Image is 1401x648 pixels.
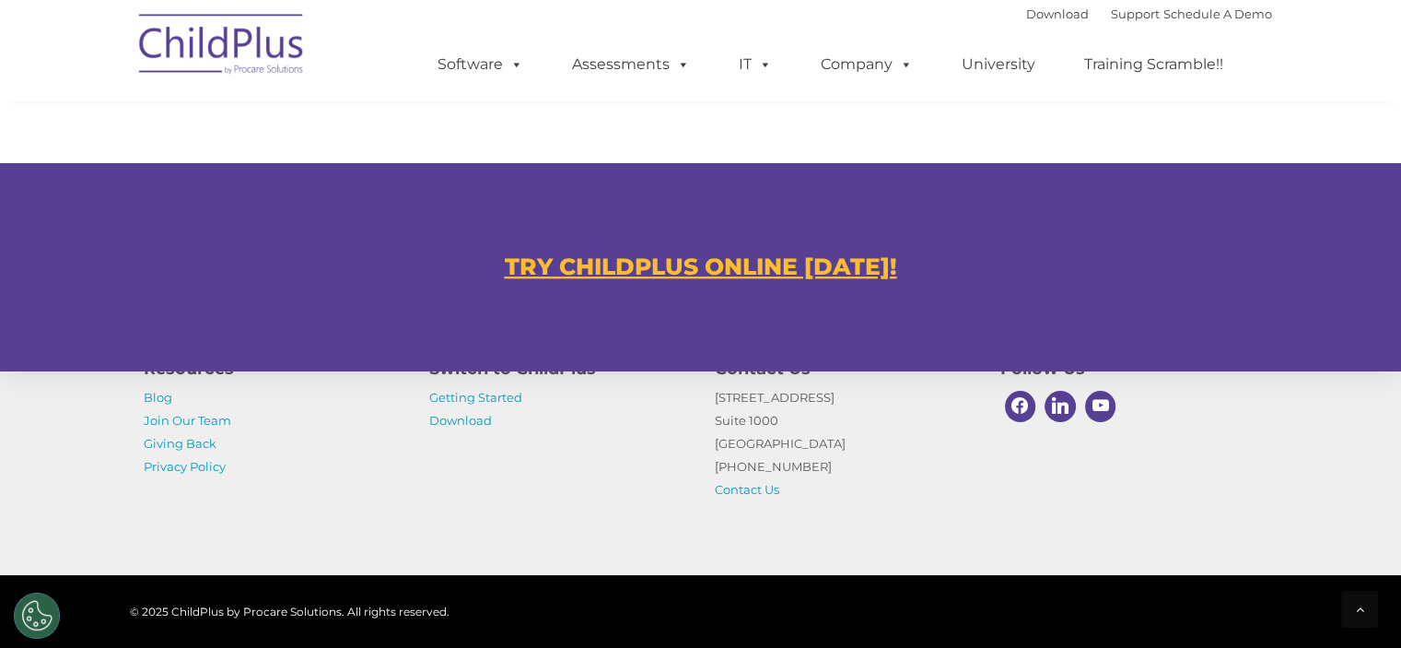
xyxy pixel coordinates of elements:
a: Company [802,46,931,83]
a: Download [1026,6,1089,21]
p: [STREET_ADDRESS] Suite 1000 [GEOGRAPHIC_DATA] [PHONE_NUMBER] [715,386,973,501]
a: Linkedin [1040,386,1080,427]
a: Software [419,46,542,83]
a: Giving Back [144,436,216,451]
a: Facebook [1000,386,1041,427]
img: ChildPlus by Procare Solutions [130,1,314,93]
a: Join Our Team [144,413,231,428]
a: IT [720,46,790,83]
a: Blog [144,390,172,405]
a: Training Scramble!! [1066,46,1242,83]
span: © 2025 ChildPlus by Procare Solutions. All rights reserved. [130,605,449,619]
a: Getting Started [429,390,522,405]
a: Assessments [554,46,708,83]
a: Privacy Policy [144,459,226,474]
button: Cookies Settings [14,593,60,639]
font: | [1026,6,1272,21]
a: Download [429,413,492,428]
a: Support [1111,6,1160,21]
a: Youtube [1080,386,1121,427]
a: University [943,46,1054,83]
a: Schedule A Demo [1163,6,1272,21]
iframe: Chat Widget [1309,560,1401,648]
a: Contact Us [715,482,779,497]
a: TRY CHILDPLUS ONLINE [DATE]! [505,253,897,280]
